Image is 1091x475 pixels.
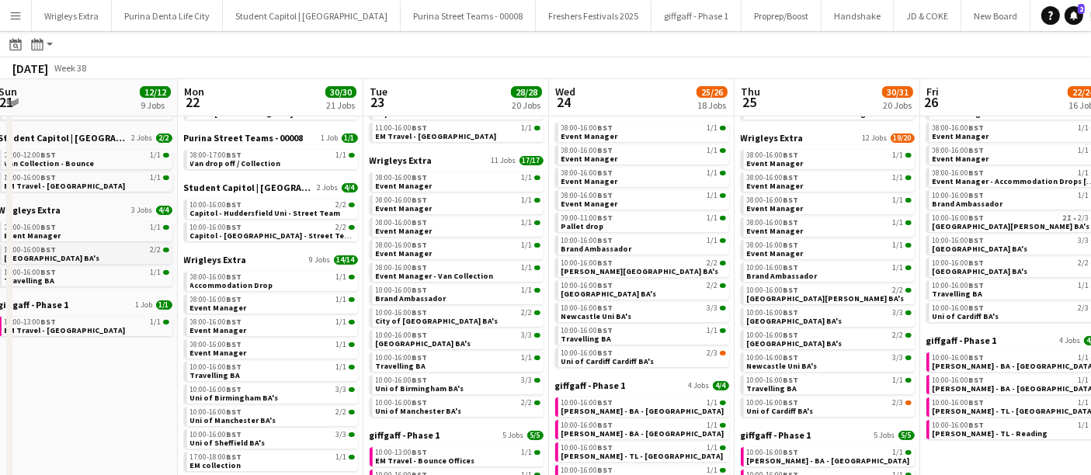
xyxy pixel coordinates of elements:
[561,169,613,177] span: 08:00-16:00
[598,280,613,290] span: BST
[5,246,57,254] span: 10:00-16:00
[190,325,247,335] span: Event Manager
[190,317,355,335] a: 08:00-16:00BST1/1Event Manager
[747,309,799,317] span: 10:00-16:00
[1079,147,1089,154] span: 1/1
[1079,237,1089,244] span: 3/3
[561,154,618,164] span: Event Manager
[370,154,544,429] div: Wrigleys Extra11 Jobs17/1708:00-16:00BST1/1Event Manager08:00-16:00BST1/1Event Manager08:00-16:00...
[334,255,358,265] span: 14/14
[190,199,355,217] a: 10:00-16:00BST2/2Capitol - Huddersfield Uni - Street Team
[376,195,540,213] a: 08:00-16:00BST1/1Event Manager
[376,316,499,326] span: City of Glasgow College BA's
[707,192,718,199] span: 1/1
[747,150,912,168] a: 08:00-16:00BST1/1Event Manager
[41,150,57,160] span: BST
[136,300,153,310] span: 1 Job
[156,133,172,143] span: 2/2
[893,286,904,294] span: 2/2
[522,331,533,339] span: 3/3
[318,183,339,192] span: 2 Jobs
[190,231,356,241] span: Capitol - Norwich University of The Arts - Street Team
[522,264,533,272] span: 1/1
[784,240,799,250] span: BST
[151,246,162,254] span: 2/2
[190,201,242,209] span: 10:00-16:00
[376,174,428,182] span: 08:00-16:00
[969,303,985,313] span: BST
[190,272,355,290] a: 08:00-16:00BST1/1Accommodation Drop
[190,303,247,313] span: Event Manager
[112,1,223,31] button: Purina Denta Life City
[933,244,1028,254] span: Leeds City College BA's
[5,276,55,286] span: Travelling BA
[227,317,242,327] span: BST
[5,222,169,240] a: 08:00-16:00BST1/1Event Manager
[376,286,428,294] span: 10:00-16:00
[1079,124,1089,132] span: 1/1
[969,123,985,133] span: BST
[41,222,57,232] span: BST
[1079,214,1089,222] span: 2/3
[561,131,618,141] span: Event Manager
[598,168,613,178] span: BST
[561,237,613,244] span: 10:00-16:00
[536,1,651,31] button: Freshers Festivals 2025
[933,124,985,132] span: 08:00-16:00
[747,226,804,236] span: Event Manager
[747,158,804,168] span: Event Manager
[336,201,347,209] span: 2/2
[376,248,433,258] span: Event Manager
[190,208,341,218] span: Capitol - Huddersfield Uni - Street Team
[893,241,904,249] span: 1/1
[151,224,162,231] span: 1/1
[747,217,912,235] a: 08:00-16:00BST1/1Event Manager
[822,1,894,31] button: Handshake
[598,190,613,200] span: BST
[707,214,718,222] span: 1/1
[747,331,799,339] span: 10:00-16:00
[707,259,718,267] span: 2/2
[784,172,799,182] span: BST
[969,213,985,223] span: BST
[933,304,985,312] span: 10:00-16:00
[5,181,126,191] span: EM Travel - Norwich
[893,219,904,227] span: 1/1
[561,199,618,209] span: Event Manager
[933,199,1003,209] span: Brand Ambassador
[561,145,726,163] a: 08:00-16:00BST1/1Event Manager
[747,196,799,204] span: 08:00-16:00
[376,131,497,141] span: EM Travel - Southampton
[747,271,818,281] span: Brand Ambassador
[5,253,100,263] span: Liverpool Bold Street BA's
[747,293,905,303] span: Glasgow Buchanan Street BA's
[522,124,533,132] span: 1/1
[376,262,540,280] a: 08:00-16:00BST1/1Event Manager - Van Collection
[893,151,904,159] span: 1/1
[1078,4,1085,14] span: 2
[747,172,912,190] a: 08:00-16:00BST1/1Event Manager
[151,174,162,182] span: 1/1
[784,150,799,160] span: BST
[5,244,169,262] a: 10:00-16:00BST2/2[GEOGRAPHIC_DATA] BA's
[190,280,273,290] span: Accommodation Drop
[336,296,347,303] span: 1/1
[747,174,799,182] span: 08:00-16:00
[5,224,57,231] span: 08:00-16:00
[376,331,428,339] span: 10:00-16:00
[41,267,57,277] span: BST
[227,272,242,282] span: BST
[184,182,314,193] span: Student Capitol | Student Castle
[561,190,726,208] a: 08:00-16:00BST1/1Event Manager
[190,151,242,159] span: 08:00-17:00
[969,235,985,245] span: BST
[784,217,799,227] span: BST
[370,154,433,166] span: Wrigleys Extra
[519,156,544,165] span: 17/17
[555,105,729,380] div: Wrigleys Extra11 Jobs16/1708:00-16:00BST1/1Event Manager08:00-16:00BST1/1Event Manager08:00-16:00...
[561,325,726,343] a: 10:00-16:00BST1/1Travelling BA
[522,219,533,227] span: 1/1
[184,132,304,144] span: Purina Street Teams - 00008
[933,289,983,299] span: Travelling BA
[32,1,112,31] button: Wrigleys Extra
